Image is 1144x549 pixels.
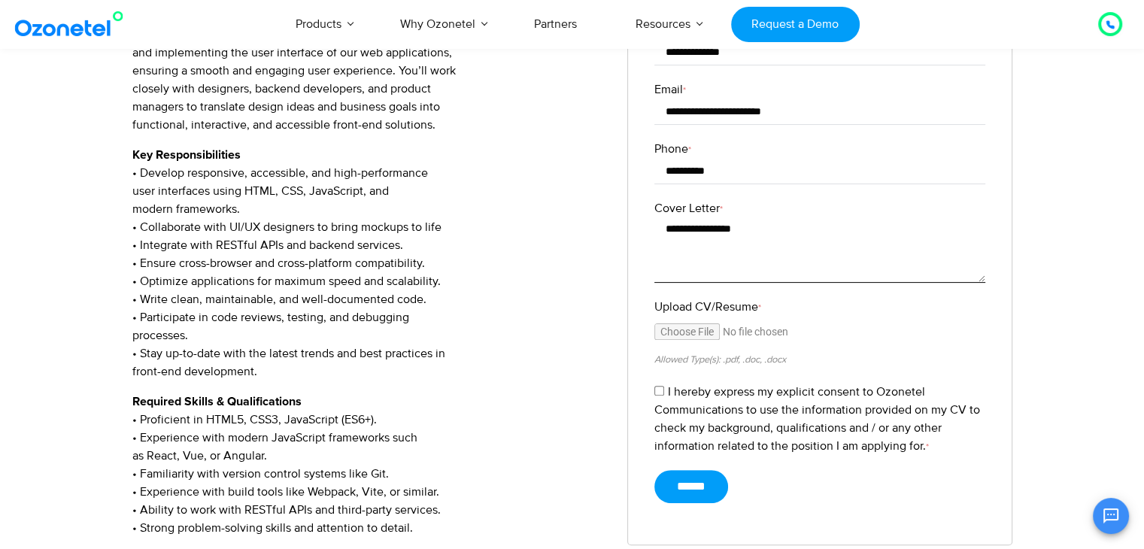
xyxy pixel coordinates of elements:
[654,353,786,365] small: Allowed Type(s): .pdf, .doc, .docx
[132,396,302,408] strong: Required Skills & Qualifications
[654,384,980,453] label: I hereby express my explicit consent to Ozonetel Communications to use the information provided o...
[132,146,605,381] p: • Develop responsive, accessible, and high-performance user interfaces using HTML, CSS, JavaScrip...
[132,149,241,161] strong: Key Responsibilities
[1093,498,1129,534] button: Open chat
[654,298,985,316] label: Upload CV/Resume
[654,80,985,99] label: Email
[132,393,605,537] p: • Proficient in HTML5, CSS3, JavaScript (ES6+). • Experience with modern JavaScript frameworks su...
[654,140,985,158] label: Phone
[654,199,985,217] label: Cover Letter
[731,7,860,42] a: Request a Demo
